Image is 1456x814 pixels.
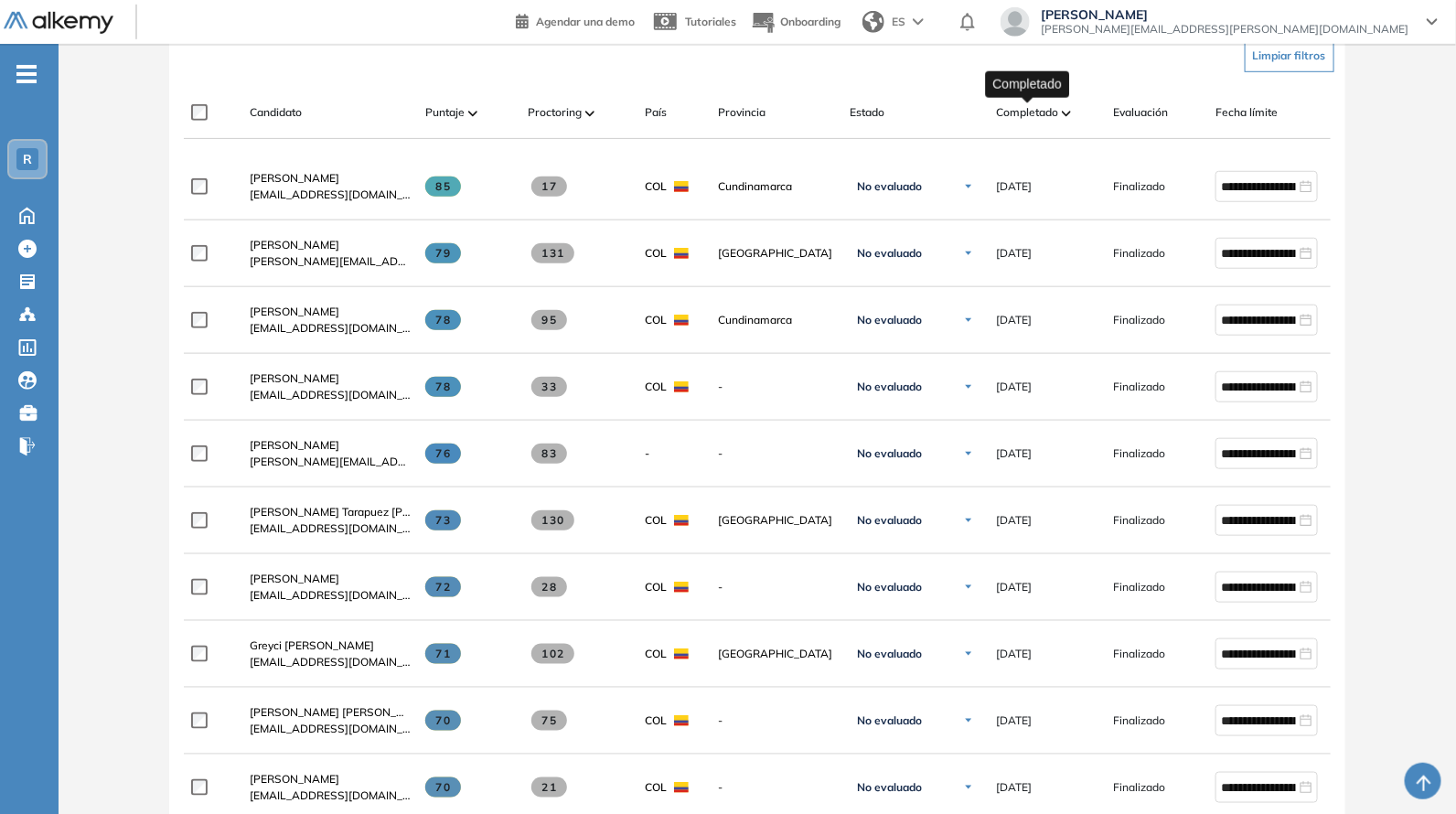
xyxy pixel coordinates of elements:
[996,579,1032,595] span: [DATE]
[425,644,461,664] span: 71
[645,312,667,328] span: COL
[531,177,567,197] span: 17
[1113,512,1165,529] span: Finalizado
[1113,712,1165,729] span: Finalizado
[996,178,1032,195] span: [DATE]
[250,387,411,403] span: [EMAIL_ADDRESS][DOMAIN_NAME]
[250,320,411,337] span: [EMAIL_ADDRESS][DOMAIN_NAME]
[250,170,411,187] a: [PERSON_NAME]
[645,579,667,595] span: COL
[250,371,339,385] span: [PERSON_NAME]
[585,111,594,116] img: [missing "en.ARROW_ALT" translation]
[674,582,689,593] img: COL
[250,772,339,786] span: [PERSON_NAME]
[528,104,582,121] span: Proctoring
[1113,445,1165,462] span: Finalizado
[862,11,884,33] img: world
[250,704,411,721] a: [PERSON_NAME] [PERSON_NAME]
[718,312,835,328] span: Cundinamarca
[1062,111,1071,116] img: [missing "en.ARROW_ALT" translation]
[963,515,974,526] img: Ícono de flecha
[250,454,411,470] span: [PERSON_NAME][EMAIL_ADDRESS][DOMAIN_NAME]
[250,104,302,121] span: Candidato
[425,444,461,464] span: 76
[1113,104,1168,121] span: Evaluación
[996,312,1032,328] span: [DATE]
[1041,22,1408,37] span: [PERSON_NAME][EMAIL_ADDRESS][PERSON_NAME][DOMAIN_NAME]
[674,381,689,392] img: COL
[250,705,432,719] span: [PERSON_NAME] [PERSON_NAME]
[857,780,922,795] span: No evaluado
[250,771,411,787] a: [PERSON_NAME]
[1113,779,1165,796] span: Finalizado
[963,648,974,659] img: Ícono de flecha
[425,577,461,597] span: 72
[250,304,411,320] a: [PERSON_NAME]
[857,513,922,528] span: No evaluado
[857,246,922,261] span: No evaluado
[531,243,574,263] span: 131
[963,248,974,259] img: Ícono de flecha
[857,179,922,194] span: No evaluado
[250,438,339,452] span: [PERSON_NAME]
[1041,7,1408,22] span: [PERSON_NAME]
[425,711,461,731] span: 70
[645,178,667,195] span: COL
[963,181,974,192] img: Ícono de flecha
[892,14,905,30] span: ES
[996,779,1032,796] span: [DATE]
[963,448,974,459] img: Ícono de flecha
[996,104,1058,121] span: Completado
[718,445,835,462] span: -
[857,647,922,661] span: No evaluado
[751,3,840,42] button: Onboarding
[963,381,974,392] img: Ícono de flecha
[645,512,667,529] span: COL
[1113,245,1165,262] span: Finalizado
[516,9,635,31] a: Agendar una demo
[718,178,835,195] span: Cundinamarca
[16,72,37,76] i: -
[674,515,689,526] img: COL
[986,70,1070,97] div: Completado
[425,104,465,121] span: Puntaje
[996,646,1032,662] span: [DATE]
[250,253,411,270] span: [PERSON_NAME][EMAIL_ADDRESS][DOMAIN_NAME]
[531,644,574,664] span: 102
[645,104,667,121] span: País
[996,445,1032,462] span: [DATE]
[250,171,339,185] span: [PERSON_NAME]
[685,15,736,28] span: Tutoriales
[250,504,411,520] a: [PERSON_NAME] Tarapuez [PERSON_NAME]
[1113,646,1165,662] span: Finalizado
[23,152,32,166] span: R
[674,248,689,259] img: COL
[1215,104,1278,121] span: Fecha límite
[718,579,835,595] span: -
[857,580,922,594] span: No evaluado
[674,315,689,326] img: COL
[531,377,567,397] span: 33
[1113,579,1165,595] span: Finalizado
[645,646,667,662] span: COL
[718,712,835,729] span: -
[250,721,411,737] span: [EMAIL_ADDRESS][DOMAIN_NAME]
[425,777,461,798] span: 70
[718,379,835,395] span: -
[531,777,567,798] span: 21
[718,646,835,662] span: [GEOGRAPHIC_DATA]
[850,104,884,121] span: Estado
[913,18,924,26] img: arrow
[645,379,667,395] span: COL
[857,446,922,461] span: No evaluado
[996,379,1032,395] span: [DATE]
[718,779,835,796] span: -
[250,370,411,387] a: [PERSON_NAME]
[250,305,339,318] span: [PERSON_NAME]
[250,237,411,253] a: [PERSON_NAME]
[674,181,689,192] img: COL
[1113,312,1165,328] span: Finalizado
[674,715,689,726] img: COL
[996,512,1032,529] span: [DATE]
[718,245,835,262] span: [GEOGRAPHIC_DATA]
